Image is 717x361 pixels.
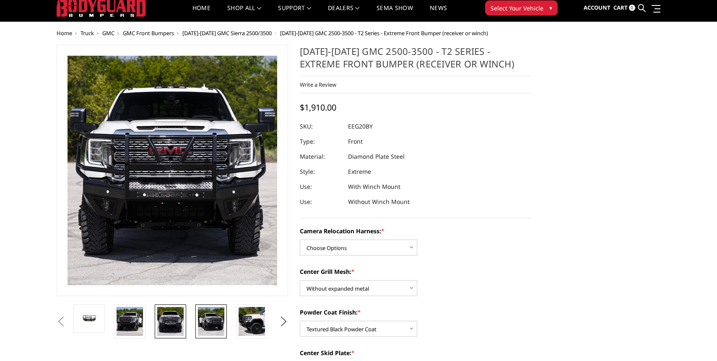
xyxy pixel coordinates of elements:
dt: Type: [300,134,342,149]
a: 2020-2023 GMC 2500-3500 - T2 Series - Extreme Front Bumper (receiver or winch) [57,45,288,296]
span: $1,910.00 [300,102,336,113]
dt: SKU: [300,119,342,134]
dd: With Winch Mount [348,179,400,194]
img: 2020-2023 GMC 2500-3500 - T2 Series - Extreme Front Bumper (receiver or winch) [117,307,143,336]
button: Previous [55,315,67,328]
h1: [DATE]-[DATE] GMC 2500-3500 - T2 Series - Extreme Front Bumper (receiver or winch) [300,45,531,76]
a: [DATE]-[DATE] GMC Sierra 2500/3500 [182,29,272,37]
a: GMC [102,29,114,37]
a: GMC Front Bumpers [123,29,174,37]
dd: Diamond Plate Steel [348,149,405,164]
dd: EEG20BY [348,119,373,134]
a: Home [192,5,210,21]
span: ▾ [549,3,552,12]
a: shop all [227,5,261,21]
img: 2020-2023 GMC 2500-3500 - T2 Series - Extreme Front Bumper (receiver or winch) [157,307,184,336]
label: Camera Relocation Harness: [300,227,531,235]
a: News [430,5,447,21]
span: Select Your Vehicle [491,4,543,13]
a: Dealers [328,5,360,21]
a: Write a Review [300,81,336,88]
dt: Use: [300,194,342,209]
dt: Material: [300,149,342,164]
a: Home [57,29,72,37]
img: 2020-2023 GMC 2500-3500 - T2 Series - Extreme Front Bumper (receiver or winch) [76,312,102,325]
span: Cart [613,4,628,11]
dt: Use: [300,179,342,194]
img: 2020-2023 GMC 2500-3500 - T2 Series - Extreme Front Bumper (receiver or winch) [239,307,265,336]
label: Center Skid Plate: [300,348,531,357]
a: Support [278,5,311,21]
span: 0 [629,5,635,11]
button: Select Your Vehicle [485,0,558,15]
span: Account [584,4,610,11]
dd: Front [348,134,363,149]
label: Powder Coat Finish: [300,308,531,317]
dd: Without Winch Mount [348,194,410,209]
img: 2020-2023 GMC 2500-3500 - T2 Series - Extreme Front Bumper (receiver or winch) [198,307,224,336]
span: [DATE]-[DATE] GMC 2500-3500 - T2 Series - Extreme Front Bumper (receiver or winch) [280,29,488,37]
label: Center Grill Mesh: [300,267,531,276]
a: SEMA Show [377,5,413,21]
dt: Style: [300,164,342,179]
dd: Extreme [348,164,371,179]
button: Next [278,315,290,328]
a: Truck [81,29,94,37]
